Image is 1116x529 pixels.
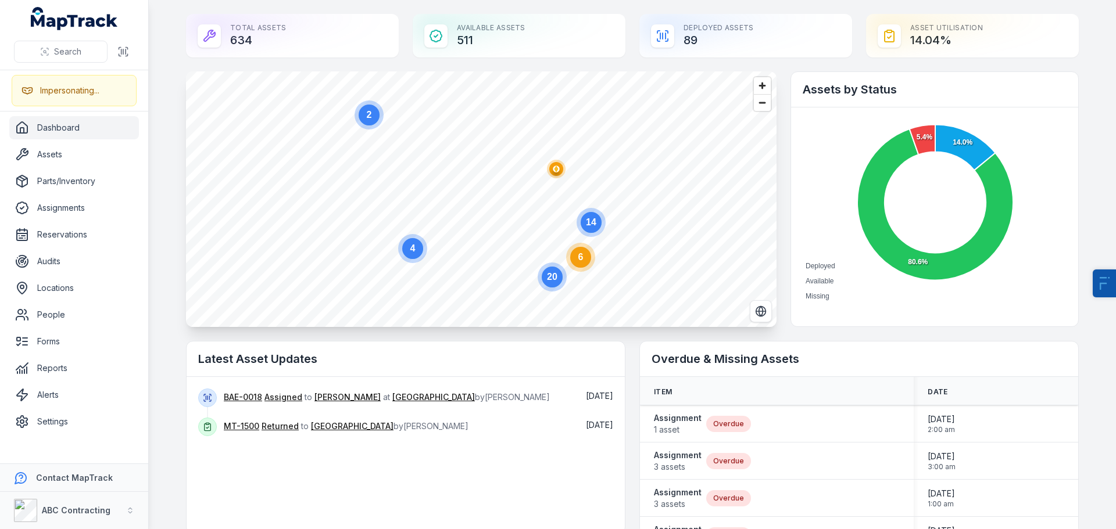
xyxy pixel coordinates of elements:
[224,391,262,403] a: BAE-0018
[706,416,751,432] div: Overdue
[9,250,139,273] a: Audits
[654,412,702,424] strong: Assignment
[806,292,829,300] span: Missing
[314,391,381,403] a: [PERSON_NAME]
[9,143,139,166] a: Assets
[262,420,299,432] a: Returned
[654,498,702,510] span: 3 assets
[928,425,955,434] span: 2:00 am
[54,46,81,57] span: Search
[9,223,139,246] a: Reservations
[654,387,672,397] span: Item
[652,351,1067,367] h2: Overdue & Missing Assets
[9,330,139,353] a: Forms
[392,391,475,403] a: [GEOGRAPHIC_DATA]
[706,453,751,469] div: Overdue
[586,420,613,430] time: 03/10/2025, 3:55:12 pm
[198,351,613,367] h2: Latest Asset Updates
[31,7,118,30] a: MapTrack
[654,449,702,461] strong: Assignment
[928,387,947,397] span: Date
[928,413,955,434] time: 31/08/2024, 2:00:00 am
[928,488,955,509] time: 31/01/2025, 1:00:00 am
[311,420,394,432] a: [GEOGRAPHIC_DATA]
[9,196,139,219] a: Assignments
[706,490,751,506] div: Overdue
[750,300,772,322] button: Switch to Satellite View
[224,392,550,402] span: to at by [PERSON_NAME]
[654,461,702,473] span: 3 assets
[9,383,139,406] a: Alerts
[586,217,596,227] text: 14
[803,81,1067,98] h2: Assets by Status
[928,451,956,462] span: [DATE]
[9,116,139,139] a: Dashboard
[586,420,613,430] span: [DATE]
[410,243,416,253] text: 4
[264,391,302,403] a: Assigned
[9,410,139,433] a: Settings
[928,451,956,472] time: 30/11/2024, 3:00:00 am
[654,449,702,473] a: Assignment3 assets
[586,391,613,401] time: 03/10/2025, 4:51:32 pm
[224,421,468,431] span: to by [PERSON_NAME]
[42,505,110,515] strong: ABC Contracting
[654,412,702,436] a: Assignment1 asset
[928,462,956,472] span: 3:00 am
[36,473,113,483] strong: Contact MapTrack
[547,272,557,282] text: 20
[224,420,259,432] a: MT-1500
[654,487,702,498] strong: Assignment
[928,488,955,499] span: [DATE]
[578,252,584,262] text: 6
[40,85,99,96] div: Impersonating...
[754,77,771,94] button: Zoom in
[586,391,613,401] span: [DATE]
[9,276,139,300] a: Locations
[14,41,108,63] button: Search
[928,413,955,425] span: [DATE]
[9,357,139,380] a: Reports
[928,499,955,509] span: 1:00 am
[806,277,834,285] span: Available
[9,303,139,326] a: People
[654,487,702,510] a: Assignment3 assets
[754,94,771,111] button: Zoom out
[367,110,372,120] text: 2
[9,170,139,193] a: Parts/Inventory
[806,262,835,270] span: Deployed
[186,71,777,327] canvas: Map
[654,424,702,436] span: 1 asset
